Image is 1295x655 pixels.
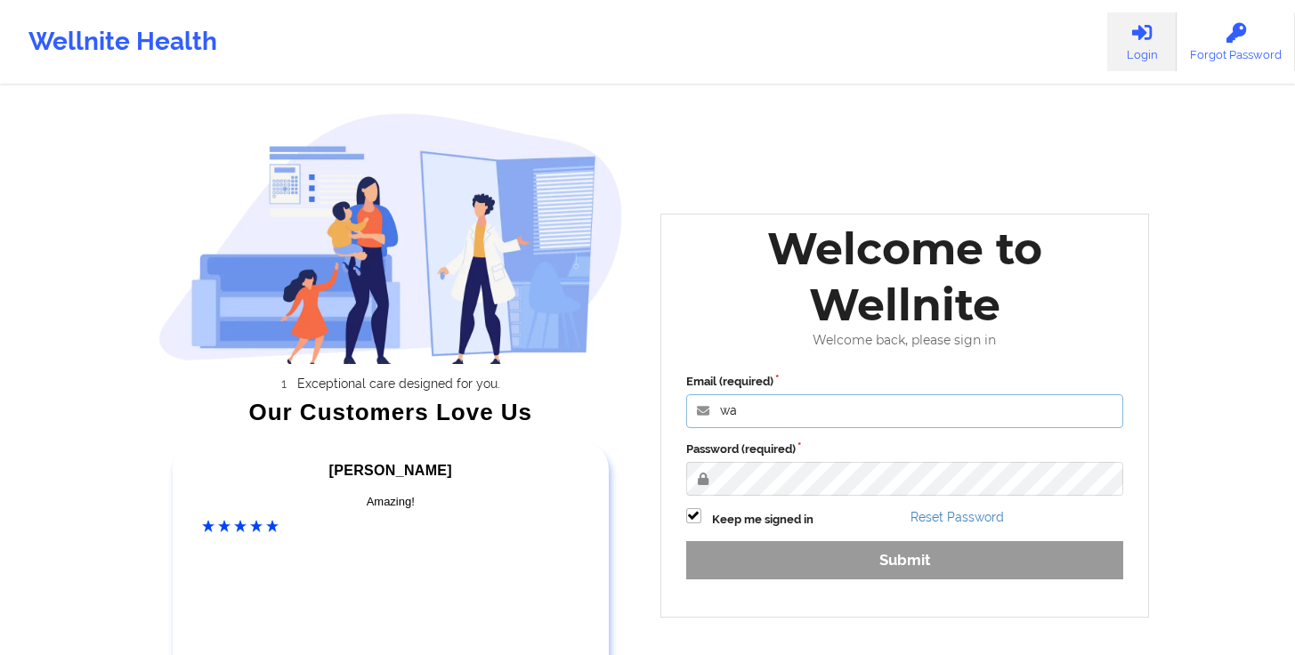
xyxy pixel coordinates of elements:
img: wellnite-auth-hero_200.c722682e.png [158,112,623,364]
div: Welcome back, please sign in [674,333,1137,348]
label: Email (required) [686,373,1124,391]
a: Login [1107,12,1177,71]
li: Exceptional care designed for you. [174,376,623,391]
a: Forgot Password [1177,12,1295,71]
div: Welcome to Wellnite [674,221,1137,333]
input: Email address [686,394,1124,428]
div: Amazing! [202,493,579,511]
span: [PERSON_NAME] [329,463,452,478]
a: Reset Password [911,510,1004,524]
div: Our Customers Love Us [158,403,623,421]
label: Keep me signed in [712,511,813,529]
label: Password (required) [686,441,1124,458]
